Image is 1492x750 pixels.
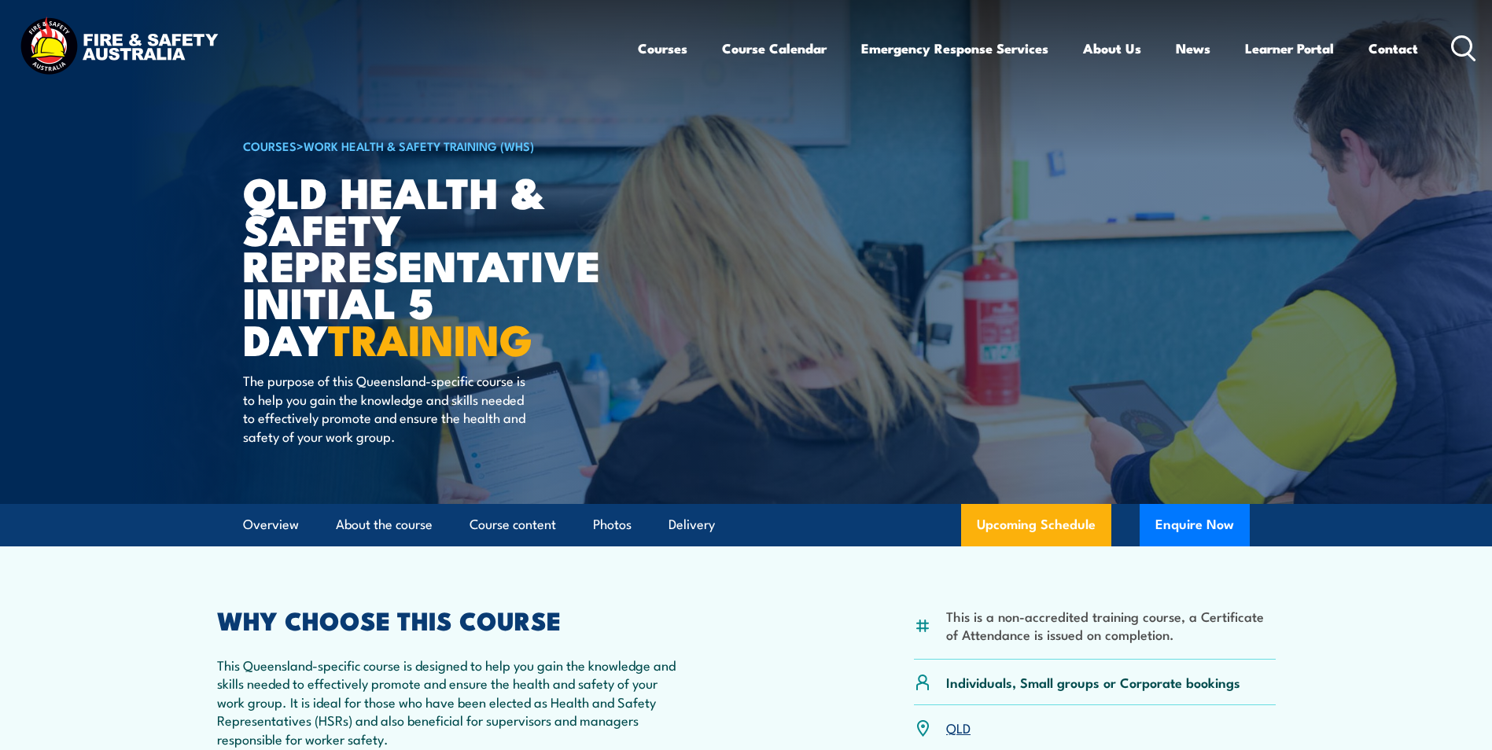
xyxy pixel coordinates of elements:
[217,608,676,631] h2: WHY CHOOSE THIS COURSE
[328,305,532,370] strong: TRAINING
[638,28,687,69] a: Courses
[336,504,433,546] a: About the course
[593,504,632,546] a: Photos
[243,504,299,546] a: Overview
[1083,28,1141,69] a: About Us
[243,371,530,445] p: The purpose of this Queensland-specific course is to help you gain the knowledge and skills neede...
[946,673,1240,691] p: Individuals, Small groups or Corporate bookings
[669,504,715,546] a: Delivery
[243,137,297,154] a: COURSES
[722,28,827,69] a: Course Calendar
[1176,28,1210,69] a: News
[304,137,534,154] a: Work Health & Safety Training (WHS)
[243,136,632,155] h6: >
[470,504,556,546] a: Course content
[217,656,676,748] p: This Queensland-specific course is designed to help you gain the knowledge and skills needed to e...
[861,28,1048,69] a: Emergency Response Services
[961,504,1111,546] a: Upcoming Schedule
[946,718,971,737] a: QLD
[1140,504,1250,546] button: Enquire Now
[946,607,1276,644] li: This is a non-accredited training course, a Certificate of Attendance is issued on completion.
[243,173,632,357] h1: QLD Health & Safety Representative Initial 5 Day
[1369,28,1418,69] a: Contact
[1245,28,1334,69] a: Learner Portal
